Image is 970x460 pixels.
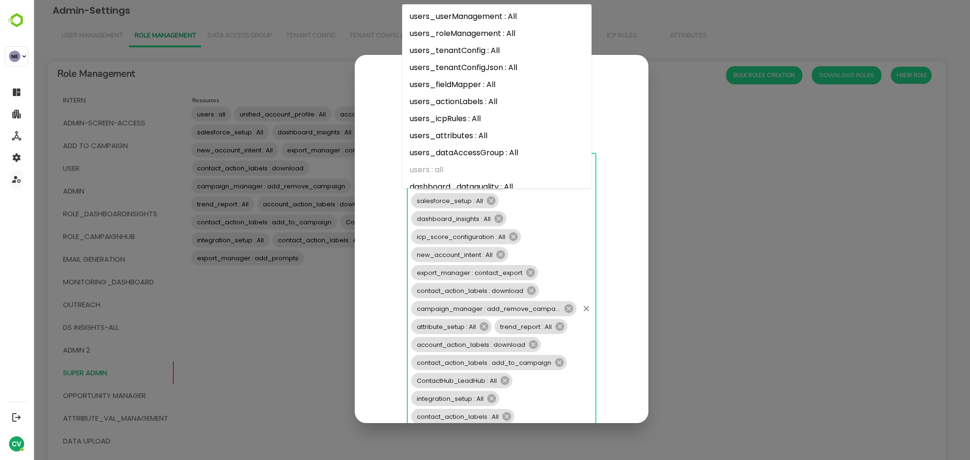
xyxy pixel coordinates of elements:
img: BambooboxLogoMark.f1c84d78b4c51b1a7b5f700c9845e183.svg [5,11,29,29]
div: account_action_labels : download [378,337,508,352]
div: campaign_manager : add_remove_campaign [378,301,543,316]
div: contact_action_labels : All [378,409,481,424]
li: dashboard_dataquality : All [369,178,558,195]
div: trend_report : All [461,319,534,334]
button: Logout [10,411,23,424]
div: CV [9,436,24,451]
div: export_manager : contact_export [378,265,505,280]
li: users_dataAccessGroup : All [369,144,558,161]
li: users_icpRules : All [369,110,558,127]
span: campaign_manager : add_remove_campaign [378,304,533,313]
li: users_tenantConfig : All [369,42,558,59]
div: contact_action_labels : add_to_campaign [378,355,534,370]
li: users_actionLabels : All [369,93,558,110]
span: contact_action_labels : All [378,412,471,421]
span: contact_action_labels : download [378,286,496,295]
span: dashboard_insights : All [378,214,463,223]
div: new_account_intent : All [378,247,475,262]
div: salesforce_setup : All [378,193,466,208]
div: icp_score_configuration : All [378,229,488,244]
li: users_roleManagement : All [369,25,558,42]
span: ContactHub_LeadHub : All [378,376,469,385]
span: export_manager : contact_export [378,268,495,277]
div: contact_action_labels : download [378,283,506,298]
div: ContactHub_LeadHub : All [378,373,479,388]
span: account_action_labels : download [378,340,498,349]
span: contact_action_labels : add_to_campaign [378,358,524,367]
button: Clear [547,302,560,315]
li: users_fieldMapper : All [369,76,558,93]
li: users_userManagement : All [369,8,558,25]
span: new_account_intent : All [378,250,465,259]
div: attribute_setup : All [378,319,458,334]
span: trend_report : All [461,322,524,331]
span: integration_setup : All [378,394,456,403]
span: salesforce_setup : All [378,196,456,205]
li: users_attributes : All [369,127,558,144]
div: integration_setup : All [378,391,466,406]
div: NE [9,51,20,62]
span: attribute_setup : All [378,322,449,331]
li: users_tenantConfigJson : All [369,59,558,76]
span: icp_score_configuration : All [378,232,478,241]
div: dashboard_insights : All [378,211,473,226]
